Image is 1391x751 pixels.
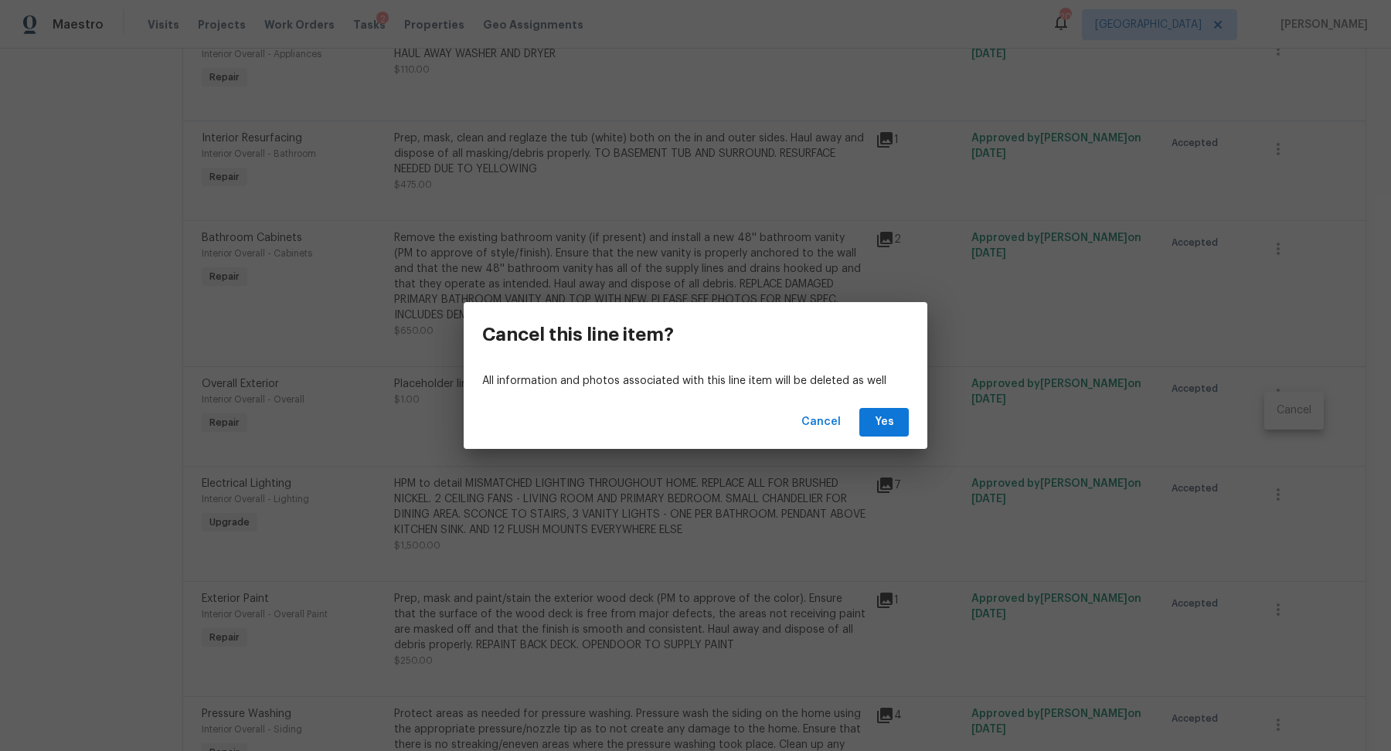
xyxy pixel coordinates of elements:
[795,408,847,437] button: Cancel
[872,413,896,432] span: Yes
[482,373,909,389] p: All information and photos associated with this line item will be deleted as well
[801,413,841,432] span: Cancel
[482,324,674,345] h3: Cancel this line item?
[859,408,909,437] button: Yes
